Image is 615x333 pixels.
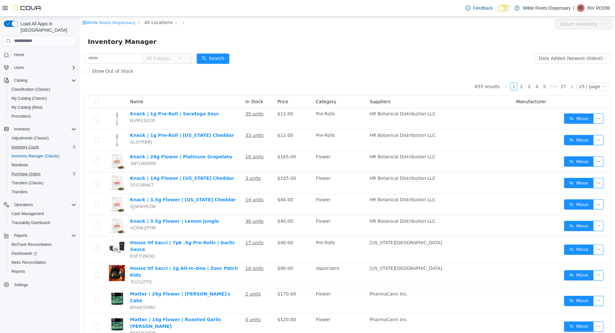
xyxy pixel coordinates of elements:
span: $170.00 [197,275,216,280]
button: BioTrack Reconciliation [6,240,79,249]
a: 2 [438,66,445,73]
img: House Of Sacci | 2g All-In-One | Zour Patch Kidz hero shot [29,248,45,264]
span: Home [12,51,76,59]
span: VCRW2PYM [50,209,76,214]
span: Operations [12,201,76,209]
span: PharmaCann Inc. [290,275,328,280]
span: HR Botanical Distribution LLC [290,180,356,186]
span: HR Botanical Distribution LLC [290,95,356,100]
span: Classification (Classic) [9,86,76,93]
a: House Of Sacci | 7pk .5g Pre-Rolls | Garlic Sauce [50,223,155,235]
button: Inventory [1,125,79,134]
span: Inventory Manager (Classic) [12,154,60,159]
button: Inventory Manager (Classic) [6,152,79,161]
a: icon: shopWilde Roots Dispensary [2,4,55,8]
span: HR Botanical Distribution LLC [290,202,356,207]
button: icon: ellipsis [513,305,523,315]
a: Traceabilty Dashboard [9,219,53,227]
span: Cash Management [9,210,76,218]
button: icon: ellipsis [513,97,523,107]
button: Users [12,64,27,71]
button: Reports [1,231,79,240]
li: 5 [461,66,468,74]
button: Users [1,63,79,72]
span: Catalog [12,77,76,84]
td: Flower [233,156,287,177]
u: 10 units [165,249,184,254]
span: $165.00 [197,137,216,143]
span: $120.00 [197,300,216,305]
img: Cova [13,5,42,11]
button: icon: swapMove [484,161,513,171]
p: | [573,4,575,12]
input: Dark Mode [498,5,511,12]
a: Inventory Count [9,143,41,151]
u: 2 units [165,275,181,280]
img: Knack | 14g Flower | New York Cheddar hero shot [29,158,45,174]
div: INV ROOM [577,4,585,12]
span: Feedback [473,5,493,11]
button: icon: swapMove [484,183,513,193]
span: HR Botanical Distribution LLC [290,137,356,143]
div: 25 / page [499,66,520,73]
a: Settings [12,281,30,289]
span: BioTrack Reconciliation [9,241,76,248]
img: Matter | 28g Flower | Scottie's Cake hero shot [29,274,45,290]
span: Home [14,52,24,57]
span: IR [579,4,583,12]
button: icon: swapMove [484,228,513,238]
li: 4 [453,66,461,74]
span: Category [236,82,256,87]
span: Show Out of Stock [9,52,56,57]
a: House Of Sacci | 2g All-In-One | Zour Patch Kidz [50,249,158,261]
a: Transfers [9,188,30,196]
i: icon: left [424,68,428,72]
button: icon: swapMove [484,140,513,150]
a: Matter | 28g Flower | [PERSON_NAME]'s Cake [50,275,150,287]
span: Dashboards [9,250,76,257]
u: 17 units [165,223,184,229]
a: 3 [446,66,453,73]
span: Transfers [12,189,28,195]
span: In Stock [165,82,183,87]
a: Adjustments (Classic) [9,134,51,142]
li: 2 [438,66,445,74]
button: icon: ellipsis [513,228,523,238]
span: Manifests [9,161,76,169]
li: 27 [479,66,488,74]
a: Cash Management [9,210,46,218]
span: $40.00 [197,202,213,207]
span: Cash Management [12,211,44,216]
button: icon: swapMove [484,279,513,289]
a: Metrc Reconciliation [9,259,49,266]
u: 10 units [165,137,184,143]
span: $12.00 [197,95,213,100]
span: $40.00 [197,223,213,229]
span: Inventory Count [9,143,76,151]
a: Knack | 28g Flower | Platinum Grapelato [50,137,152,143]
button: icon: ellipsis [513,118,523,129]
span: My Catalog (Beta) [12,105,43,110]
span: BHA035MU [50,288,75,293]
span: K0FYUNQQ [50,237,75,242]
button: Classification (Classic) [6,85,79,94]
span: ••• [468,66,479,74]
span: QJW4HR2W [50,187,76,192]
button: icon: ellipsis [522,2,533,12]
button: Transfers [6,187,79,196]
a: Classification (Classic) [9,86,53,93]
li: 3 [445,66,453,74]
span: Dashboards [12,251,37,256]
a: Knack | 3.5g Flower | Lemon Jungle [50,202,139,207]
li: Next Page [488,66,496,74]
span: BFKQEWD8 [50,314,76,319]
span: Classification (Classic) [12,87,50,92]
button: Home [1,50,79,59]
td: Flower [233,177,287,199]
nav: Complex example [4,47,76,306]
span: Reports [14,233,28,238]
span: Promotions [12,114,31,119]
span: $90.00 [197,249,213,254]
button: My Catalog (Beta) [6,103,79,112]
